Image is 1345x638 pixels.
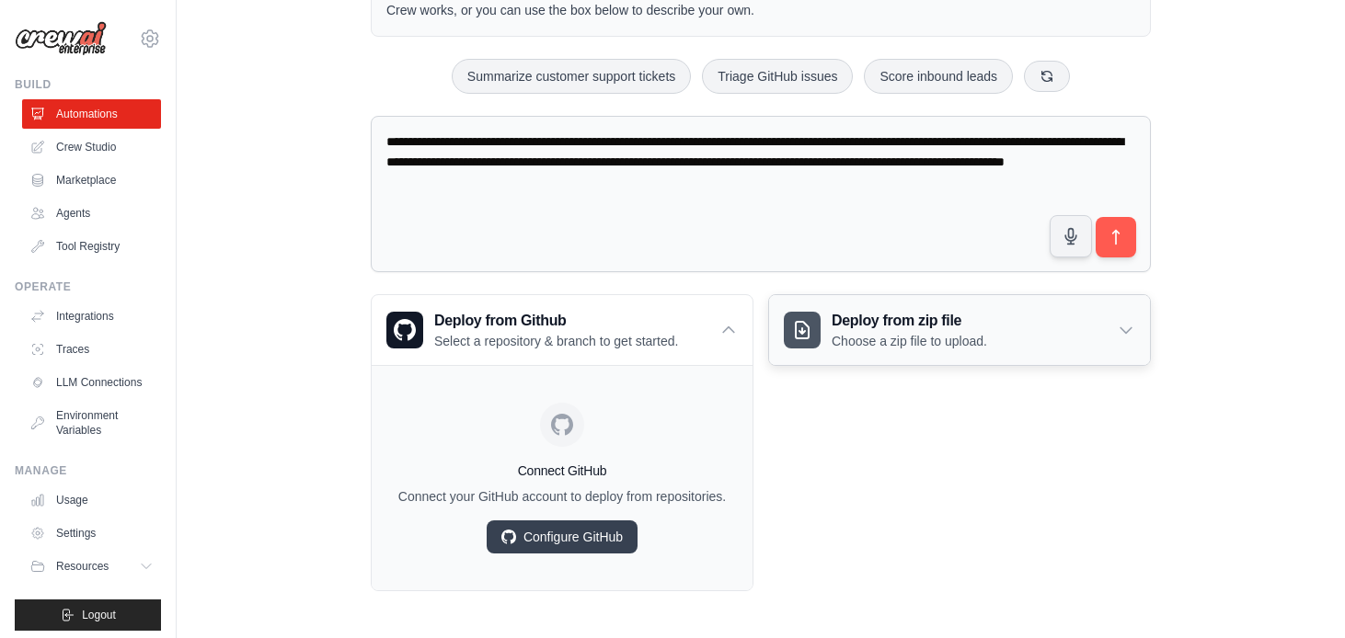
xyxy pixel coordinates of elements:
[386,461,738,480] h4: Connect GitHub
[15,77,161,92] div: Build
[386,487,738,506] p: Connect your GitHub account to deploy from repositories.
[22,132,161,162] a: Crew Studio
[15,599,161,631] button: Logout
[864,59,1013,94] button: Score inbound leads
[434,310,678,332] h3: Deploy from Github
[22,368,161,397] a: LLM Connections
[702,59,853,94] button: Triage GitHub issues
[832,332,987,350] p: Choose a zip file to upload.
[22,199,161,228] a: Agents
[82,608,116,622] span: Logout
[832,310,987,332] h3: Deploy from zip file
[22,99,161,129] a: Automations
[15,463,161,478] div: Manage
[22,518,161,548] a: Settings
[452,59,691,94] button: Summarize customer support tickets
[22,302,161,331] a: Integrations
[22,485,161,515] a: Usage
[22,335,161,364] a: Traces
[22,552,161,581] button: Resources
[487,520,638,553] a: Configure GitHub
[15,279,161,294] div: Operate
[56,559,109,574] span: Resources
[15,21,107,56] img: Logo
[434,332,678,350] p: Select a repository & branch to get started.
[22,232,161,261] a: Tool Registry
[22,165,161,195] a: Marketplace
[1253,550,1345,638] iframe: Chat Widget
[22,401,161,445] a: Environment Variables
